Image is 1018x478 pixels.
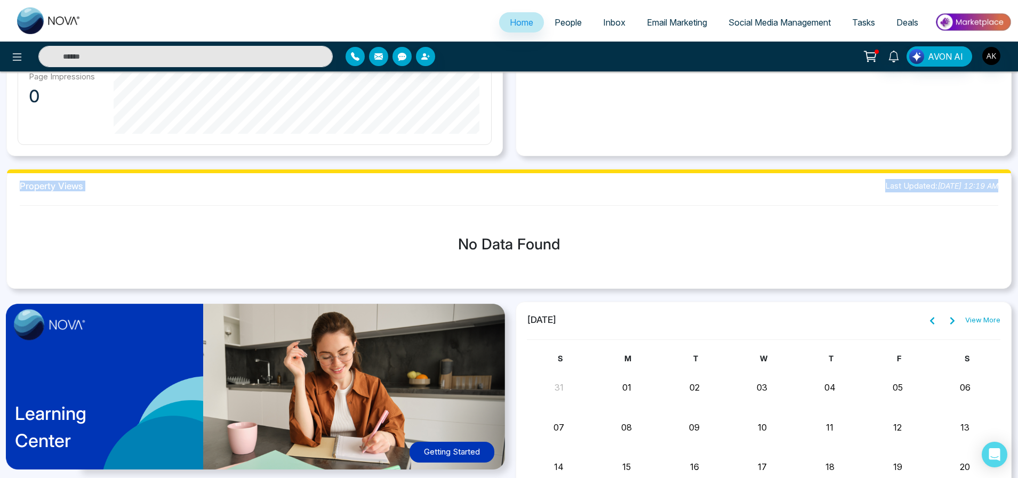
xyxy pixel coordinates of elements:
span: Last Updated: [885,181,937,191]
h2: Property Views [20,181,83,191]
span: T [829,354,833,363]
a: People [544,12,592,33]
img: Market-place.gif [934,10,1012,34]
p: Learning Center [15,400,86,454]
a: Social Media Management [718,12,841,33]
button: AVON AI [907,46,972,67]
p: Page Impressions [29,71,101,82]
span: Email Marketing [647,17,707,28]
button: 02 [690,381,700,394]
button: 11 [826,421,833,434]
div: Open Intercom Messenger [982,442,1007,467]
span: [DATE] [527,313,557,327]
button: 04 [824,381,836,394]
a: Inbox [592,12,636,33]
button: 07 [554,421,564,434]
img: User Avatar [982,47,1000,65]
a: Email Marketing [636,12,718,33]
span: Deals [896,17,918,28]
button: 15 [622,460,631,473]
a: View More [965,315,1000,326]
span: W [760,354,767,363]
span: S [965,354,969,363]
button: 05 [893,381,903,394]
span: F [897,354,901,363]
span: Home [510,17,533,28]
span: Inbox [603,17,626,28]
button: 16 [690,460,699,473]
button: 19 [893,460,902,473]
span: Social Media Management [728,17,831,28]
a: Deals [886,12,929,33]
button: 31 [555,381,564,394]
img: Lead Flow [909,49,924,64]
span: People [555,17,582,28]
p: 0 [29,86,101,107]
button: 01 [622,381,631,394]
button: Getting Started [410,442,494,463]
span: [DATE] 12:19 AM [937,181,998,190]
button: 10 [758,421,767,434]
button: 12 [893,421,902,434]
button: 09 [689,421,700,434]
img: Nova CRM Logo [17,7,81,34]
button: 13 [960,421,969,434]
img: image [14,310,85,341]
button: 18 [825,460,835,473]
button: 17 [758,460,767,473]
span: Tasks [852,17,875,28]
span: M [624,354,631,363]
a: Tasks [841,12,886,33]
h3: No Data Found [15,236,1003,254]
span: AVON AI [928,50,963,63]
button: 20 [960,460,970,473]
button: 14 [554,460,564,473]
a: Home [499,12,544,33]
button: 03 [757,381,767,394]
span: S [558,354,563,363]
button: 08 [621,421,632,434]
span: T [693,354,698,363]
button: 06 [960,381,971,394]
